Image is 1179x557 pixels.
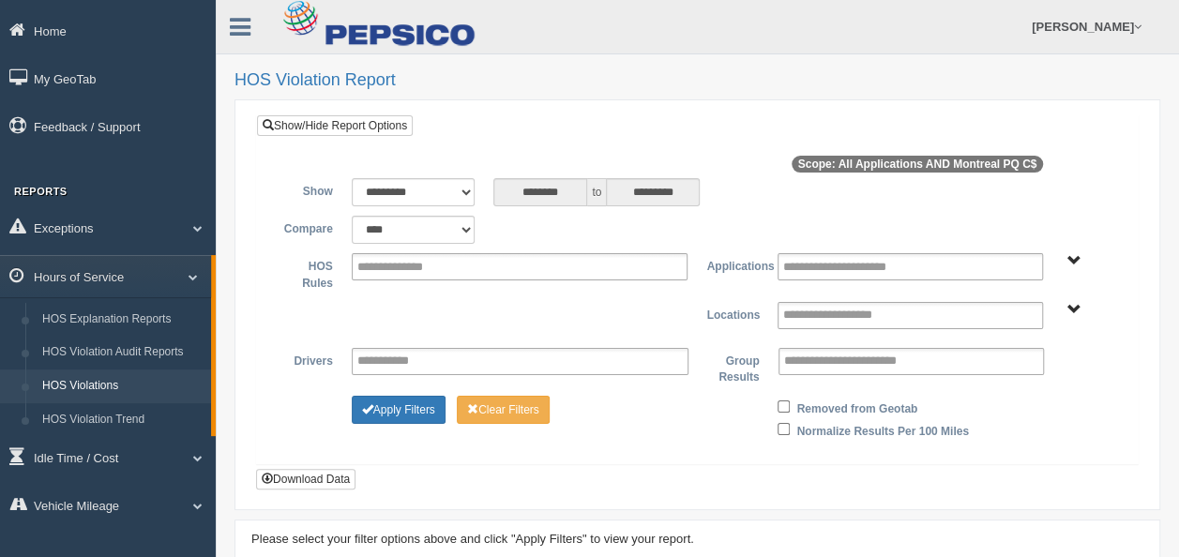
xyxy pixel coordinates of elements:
span: Scope: All Applications AND Montreal PQ C$ [792,156,1044,173]
label: Group Results [698,348,769,386]
label: Applications [697,253,768,276]
h2: HOS Violation Report [234,71,1160,90]
label: Normalize Results Per 100 Miles [796,418,968,441]
label: HOS Rules [271,253,342,292]
a: HOS Violations [34,369,211,403]
a: HOS Violation Trend [34,403,211,437]
button: Download Data [256,469,355,489]
label: Compare [271,216,342,238]
a: HOS Explanation Reports [34,303,211,337]
label: Show [271,178,342,201]
label: Locations [698,302,769,324]
button: Change Filter Options [352,396,446,424]
span: Please select your filter options above and click "Apply Filters" to view your report. [251,532,694,546]
a: Show/Hide Report Options [257,115,413,136]
span: to [587,178,606,206]
a: HOS Violation Audit Reports [34,336,211,369]
label: Drivers [271,348,342,370]
button: Change Filter Options [457,396,550,424]
label: Removed from Geotab [796,396,917,418]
